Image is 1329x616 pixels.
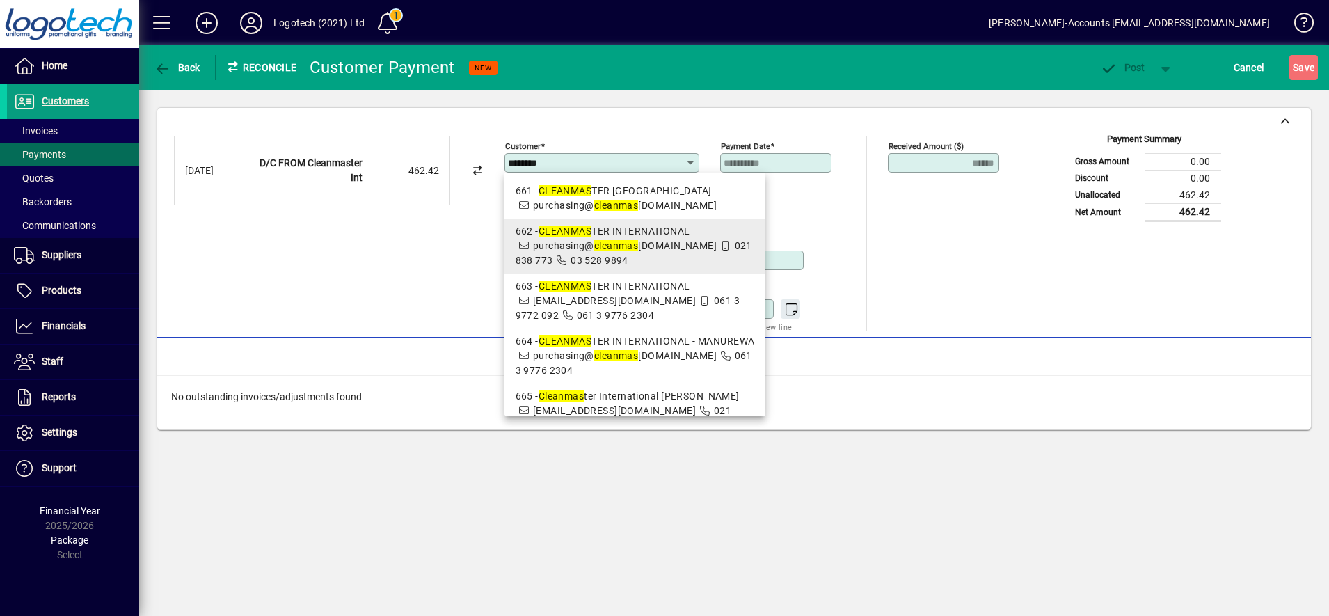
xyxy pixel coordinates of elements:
[229,10,273,35] button: Profile
[533,405,696,416] span: [EMAIL_ADDRESS][DOMAIN_NAME]
[7,416,139,450] a: Settings
[475,63,492,72] span: NEW
[1093,55,1152,80] button: Post
[51,535,88,546] span: Package
[721,141,770,151] mat-label: Payment Date
[14,125,58,136] span: Invoices
[42,462,77,473] span: Support
[1145,203,1221,221] td: 462.42
[7,119,139,143] a: Invoices
[157,376,1311,418] div: No outstanding invoices/adjustments found
[150,55,204,80] button: Back
[7,309,139,344] a: Financials
[7,451,139,486] a: Support
[14,149,66,160] span: Payments
[184,10,229,35] button: Add
[989,12,1270,34] div: [PERSON_NAME]-Accounts [EMAIL_ADDRESS][DOMAIN_NAME]
[40,505,100,516] span: Financial Year
[310,56,455,79] div: Customer Payment
[7,166,139,190] a: Quotes
[1293,62,1298,73] span: S
[504,274,766,329] mat-option: 663 - CLEANMASTER INTERNATIONAL
[539,335,592,347] em: CLEANMAS
[42,391,76,402] span: Reports
[577,310,655,321] span: 061 3 9776 2304
[7,190,139,214] a: Backorders
[216,56,299,79] div: Reconcile
[7,380,139,415] a: Reports
[42,60,67,71] span: Home
[571,255,628,266] span: 03 528 9894
[1068,170,1145,187] td: Discount
[7,345,139,379] a: Staff
[1068,153,1145,170] td: Gross Amount
[185,164,241,178] div: [DATE]
[516,334,755,349] div: 664 - TER INTERNATIONAL - MANUREWA
[504,219,766,274] mat-option: 662 - CLEANMASTER INTERNATIONAL
[1068,187,1145,203] td: Unallocated
[1068,136,1221,222] app-page-summary-card: Payment Summary
[42,427,77,438] span: Settings
[14,196,72,207] span: Backorders
[539,185,592,196] em: CLEANMAS
[1234,56,1264,79] span: Cancel
[533,295,696,306] span: [EMAIL_ADDRESS][DOMAIN_NAME]
[42,249,81,260] span: Suppliers
[594,350,639,361] em: cleanmas
[42,356,63,367] span: Staff
[42,320,86,331] span: Financials
[539,390,584,402] em: Cleanmas
[42,95,89,106] span: Customers
[14,173,54,184] span: Quotes
[504,329,766,384] mat-option: 664 - CLEANMASTER INTERNATIONAL - MANUREWA
[273,12,365,34] div: Logotech (2021) Ltd
[889,141,964,151] mat-label: Received Amount ($)
[533,350,717,361] span: purchasing@ [DOMAIN_NAME]
[533,240,717,251] span: purchasing@ [DOMAIN_NAME]
[1289,55,1318,80] button: Save
[1124,62,1131,73] span: P
[139,55,216,80] app-page-header-button: Back
[7,274,139,308] a: Products
[1284,3,1312,48] a: Knowledge Base
[7,214,139,237] a: Communications
[594,240,639,251] em: cleanmas
[1100,62,1145,73] span: ost
[1145,153,1221,170] td: 0.00
[516,389,755,404] div: 665 - ter International [PERSON_NAME]
[7,143,139,166] a: Payments
[1293,56,1314,79] span: ave
[539,226,592,237] em: CLEANMAS
[7,238,139,273] a: Suppliers
[594,200,639,211] em: cleanmas
[14,220,96,231] span: Communications
[539,281,592,292] em: CLEANMAS
[369,164,439,178] div: 462.42
[1068,132,1221,153] div: Payment Summary
[260,157,363,183] strong: D/C FROM Cleanmaster Int
[516,184,755,198] div: 661 - TER [GEOGRAPHIC_DATA]
[504,178,766,219] mat-option: 661 - CLEANMASTER CHRISTCHURCH
[1145,187,1221,203] td: 462.42
[504,384,766,439] mat-option: 665 - Cleanmaster International Te Rapa
[533,200,717,211] span: purchasing@ [DOMAIN_NAME]
[1145,170,1221,187] td: 0.00
[1068,203,1145,221] td: Net Amount
[1230,55,1268,80] button: Cancel
[516,279,755,294] div: 663 - TER INTERNATIONAL
[154,62,200,73] span: Back
[42,285,81,296] span: Products
[516,224,755,239] div: 662 - TER INTERNATIONAL
[7,49,139,84] a: Home
[505,141,541,151] mat-label: Customer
